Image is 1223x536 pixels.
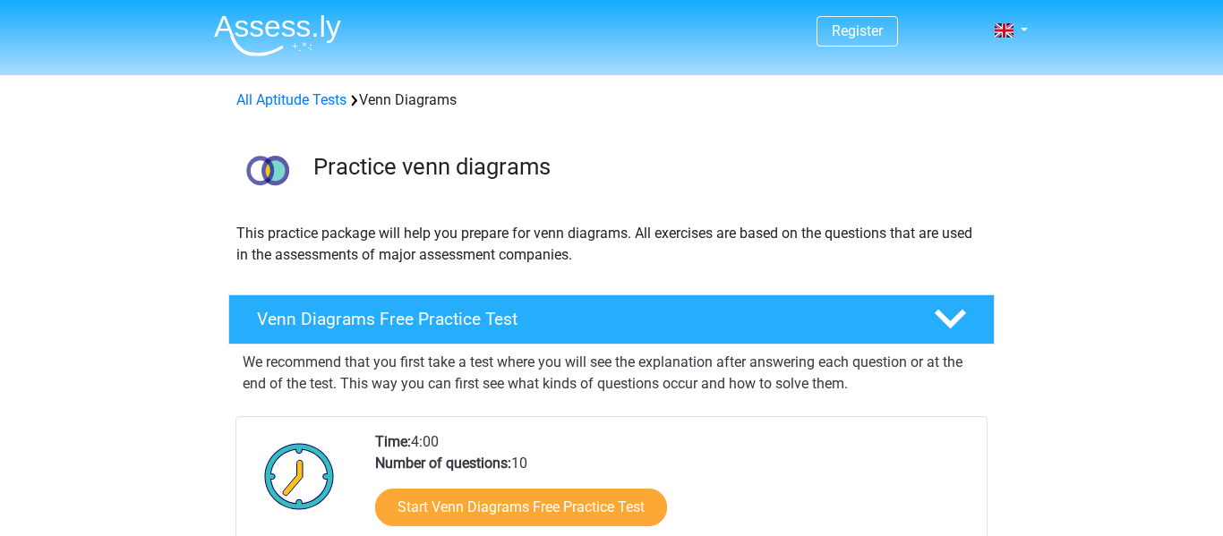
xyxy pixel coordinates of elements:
[832,22,883,39] a: Register
[375,433,411,450] b: Time:
[243,352,980,395] p: We recommend that you first take a test where you will see the explanation after answering each q...
[254,431,345,521] img: Clock
[214,14,341,56] img: Assessly
[229,132,305,208] img: venn diagrams
[375,455,511,472] b: Number of questions:
[229,89,994,111] div: Venn Diagrams
[221,294,1002,345] a: Venn Diagrams Free Practice Test
[236,223,987,266] p: This practice package will help you prepare for venn diagrams. All exercises are based on the que...
[313,153,980,181] h3: Practice venn diagrams
[257,309,905,329] h4: Venn Diagrams Free Practice Test
[236,91,346,108] a: All Aptitude Tests
[375,489,667,526] a: Start Venn Diagrams Free Practice Test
